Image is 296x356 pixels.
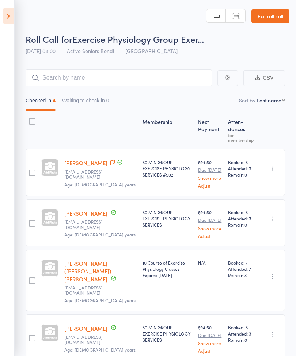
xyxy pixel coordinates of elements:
a: Adjust [198,348,222,353]
a: Adjust [198,234,222,238]
div: $94.50 [198,209,222,238]
span: Age: [DEMOGRAPHIC_DATA] years [64,346,136,353]
label: Sort by [239,96,255,104]
span: 0 [244,221,247,228]
div: Next Payment [195,114,225,146]
div: Atten­dances [225,114,258,146]
div: $94.50 [198,324,222,353]
span: 0 [244,171,247,178]
span: [DATE] 08:00 [26,47,56,54]
span: Age: [DEMOGRAPHIC_DATA] years [64,231,136,238]
span: Roll Call for [26,33,72,45]
input: Search by name [26,69,212,86]
span: Attended: 7 [228,266,255,272]
small: Due [DATE] [198,217,222,223]
a: Exit roll call [251,9,289,23]
a: Show more [198,341,222,345]
small: dichandler@bigpond.com [64,219,112,230]
span: Age: [DEMOGRAPHIC_DATA] years [64,181,136,188]
span: Booked: 3 [228,324,255,330]
div: Expires [DATE] [143,272,192,278]
span: Active Seniors Bondi [67,47,114,54]
div: 10 Course of Exercise Physiology Classes [143,260,192,278]
div: $94.50 [198,159,222,188]
span: Attended: 3 [228,165,255,171]
small: Due [DATE] [198,167,222,173]
button: Waiting to check in0 [62,94,109,111]
button: Checked in4 [26,94,56,111]
a: [PERSON_NAME] [64,159,107,167]
button: CSV [243,70,285,86]
div: for membership [228,133,255,142]
span: Booked: 7 [228,260,255,266]
a: [PERSON_NAME] [64,209,107,217]
div: 0 [106,98,109,103]
a: Adjust [198,183,222,188]
span: Remain: [228,221,255,228]
a: Show more [198,175,222,180]
span: Booked: 3 [228,209,255,215]
div: 30 MIN GROUP EXERCISE PHYSIOLOGY SERVICES [143,324,192,343]
span: Remain: [228,171,255,178]
span: Attended: 3 [228,215,255,221]
span: Booked: 3 [228,159,255,165]
div: Membership [140,114,195,146]
span: 3 [244,272,247,278]
a: Show more [198,226,222,231]
a: [PERSON_NAME] [64,325,107,332]
div: 4 [53,98,56,103]
div: N/A [198,260,222,266]
div: Last name [257,96,281,104]
span: Attended: 3 [228,330,255,337]
div: 30 MIN GROUP EXERCISE PHYSIOLOGY SERVICES [143,209,192,228]
small: gffdvy@outlook.com [64,285,112,296]
div: 30 MIN GROUP EXERCISE PHYSIOLOGY SERVICES #502 [143,159,192,178]
small: Due [DATE] [198,333,222,338]
span: Exercise Physiology Group Exer… [72,33,204,45]
span: Age: [DEMOGRAPHIC_DATA] years [64,297,136,303]
span: Remain: [228,337,255,343]
a: [PERSON_NAME] ([PERSON_NAME]) [PERSON_NAME] [64,260,111,283]
span: [GEOGRAPHIC_DATA] [125,47,178,54]
small: suefrawl@gmail.com [64,334,112,345]
span: Remain: [228,272,255,278]
span: 0 [244,337,247,343]
small: wbrender@internode.on.net [64,169,112,180]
